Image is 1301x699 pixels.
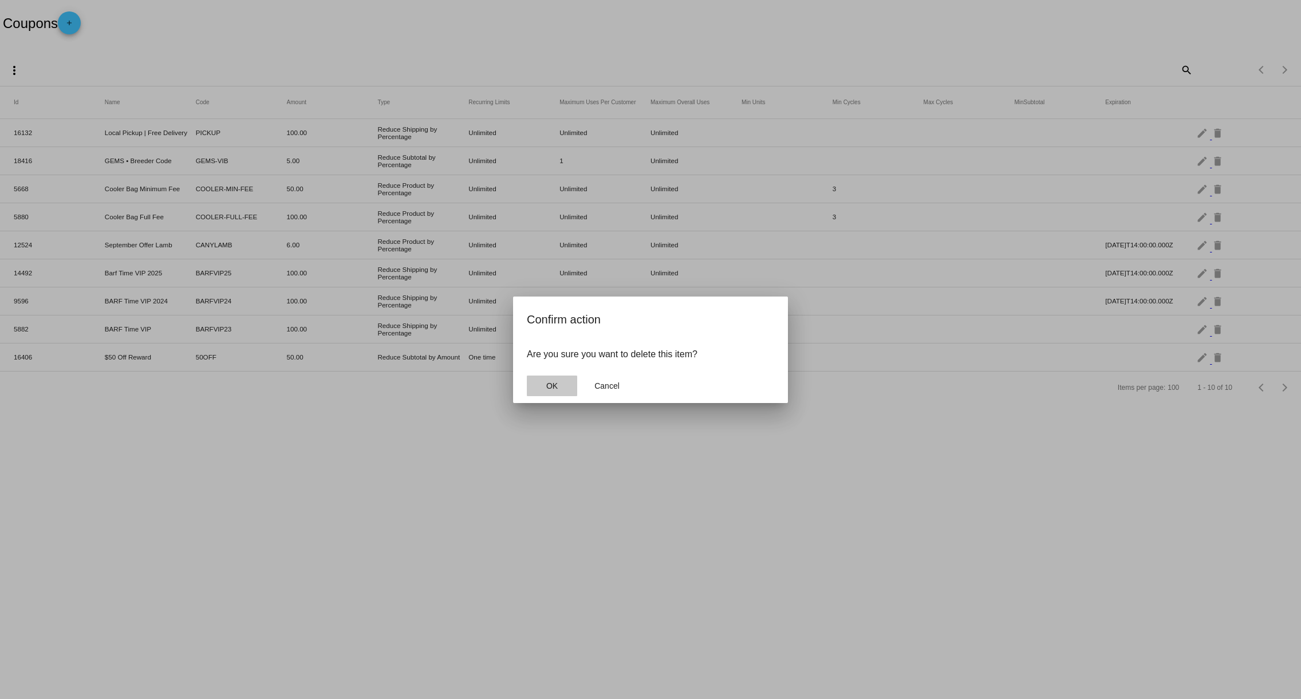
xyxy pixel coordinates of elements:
[582,376,632,396] button: Close dialog
[546,381,558,390] span: OK
[594,381,620,390] span: Cancel
[527,310,774,329] h2: Confirm action
[527,376,577,396] button: Close dialog
[527,349,774,360] p: Are you sure you want to delete this item?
